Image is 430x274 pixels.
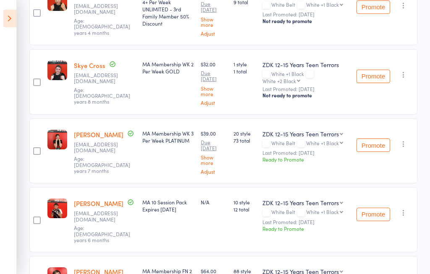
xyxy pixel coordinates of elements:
small: fullysiktt@hotmail.com [74,141,128,154]
span: 10 style [233,198,256,206]
a: [PERSON_NAME] [74,130,123,139]
div: $39.00 [201,130,227,175]
button: Promote [357,70,390,83]
span: Age: [DEMOGRAPHIC_DATA] years 8 months [74,86,130,105]
div: MA 10 Session Pack [142,198,194,213]
a: Adjust [201,169,227,174]
small: jade_pinner@hotmail.com [74,72,128,84]
a: Show more [201,16,227,27]
div: White +1 Black [306,140,339,146]
div: $32.00 [201,60,227,105]
a: Adjust [201,31,227,36]
a: Show more [201,154,227,165]
img: image1755080959.png [47,60,67,80]
span: 12 total [233,206,256,213]
button: Promote [357,138,390,152]
div: Not ready to promote [262,18,350,24]
small: Ben_s13@hotmail.com [74,210,128,222]
a: [PERSON_NAME] [74,199,123,208]
a: Adjust [201,100,227,105]
div: White +1 Black [306,209,339,214]
span: Age: [DEMOGRAPHIC_DATA] years 7 months [74,155,130,174]
div: White +2 Black [262,78,296,84]
div: White +1 Black [306,2,339,7]
small: Quintrellmichael113@gmail.com [74,3,128,15]
div: White +1 Black [262,71,350,84]
div: ZDK 12-15 Years Teen Terrors [262,130,339,138]
div: White Belt [262,140,350,147]
div: MA Membership WK 3 Per Week PLATINUM [142,130,194,144]
div: Ready to Promote [262,225,350,232]
small: Last Promoted: [DATE] [262,150,350,156]
small: Last Promoted: [DATE] [262,86,350,92]
span: Age: [DEMOGRAPHIC_DATA] years 4 months [74,17,130,36]
div: Ready to Promote [262,156,350,163]
span: 1 total [233,68,256,75]
div: White Belt [262,209,350,216]
button: Promote [357,0,390,14]
a: Skye Cross [74,61,105,70]
div: MA Membership WK 2 Per Week GOLD [142,60,194,75]
div: Expires [DATE] [142,206,194,213]
small: Last Promoted: [DATE] [262,11,350,17]
div: Not ready to promote [262,92,350,99]
div: White Belt [262,2,350,9]
img: image1748949556.png [47,198,67,218]
span: 73 total [233,137,256,144]
div: ZDK 12-15 Years Teen Terrors [262,198,339,207]
a: Show more [201,86,227,97]
span: 1 style [233,60,256,68]
div: ZDK 12-15 Years Teen Terrors [262,60,350,69]
span: 20 style [233,130,256,137]
small: Due [DATE] [201,70,227,82]
small: Due [DATE] [201,139,227,151]
span: Age: [DEMOGRAPHIC_DATA] years 6 months [74,224,130,243]
button: Promote [357,208,390,221]
img: image1756527941.png [47,130,67,149]
small: Last Promoted: [DATE] [262,219,350,225]
div: N/A [201,198,227,206]
small: Due [DATE] [201,1,227,13]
